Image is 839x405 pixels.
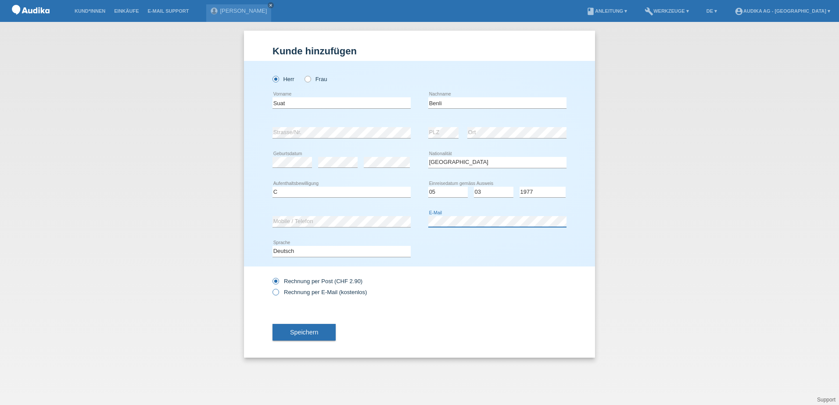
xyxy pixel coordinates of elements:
input: Frau [305,76,310,82]
input: Rechnung per Post (CHF 2.90) [272,278,278,289]
a: E-Mail Support [143,8,194,14]
label: Rechnung per E-Mail (kostenlos) [272,289,367,295]
a: account_circleAudika AG - [GEOGRAPHIC_DATA] ▾ [730,8,835,14]
button: Speichern [272,324,336,341]
a: Support [817,397,835,403]
input: Herr [272,76,278,82]
i: close [269,3,273,7]
label: Frau [305,76,327,82]
h1: Kunde hinzufügen [272,46,567,57]
span: Speichern [290,329,318,336]
label: Herr [272,76,294,82]
i: book [586,7,595,16]
a: DE ▾ [702,8,721,14]
label: Rechnung per Post (CHF 2.90) [272,278,362,284]
input: Rechnung per E-Mail (kostenlos) [272,289,278,300]
a: POS — MF Group [9,17,53,24]
i: build [645,7,653,16]
a: Einkäufe [110,8,143,14]
a: buildWerkzeuge ▾ [640,8,693,14]
a: close [268,2,274,8]
i: account_circle [735,7,743,16]
a: bookAnleitung ▾ [582,8,631,14]
a: Kund*innen [70,8,110,14]
a: [PERSON_NAME] [220,7,267,14]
